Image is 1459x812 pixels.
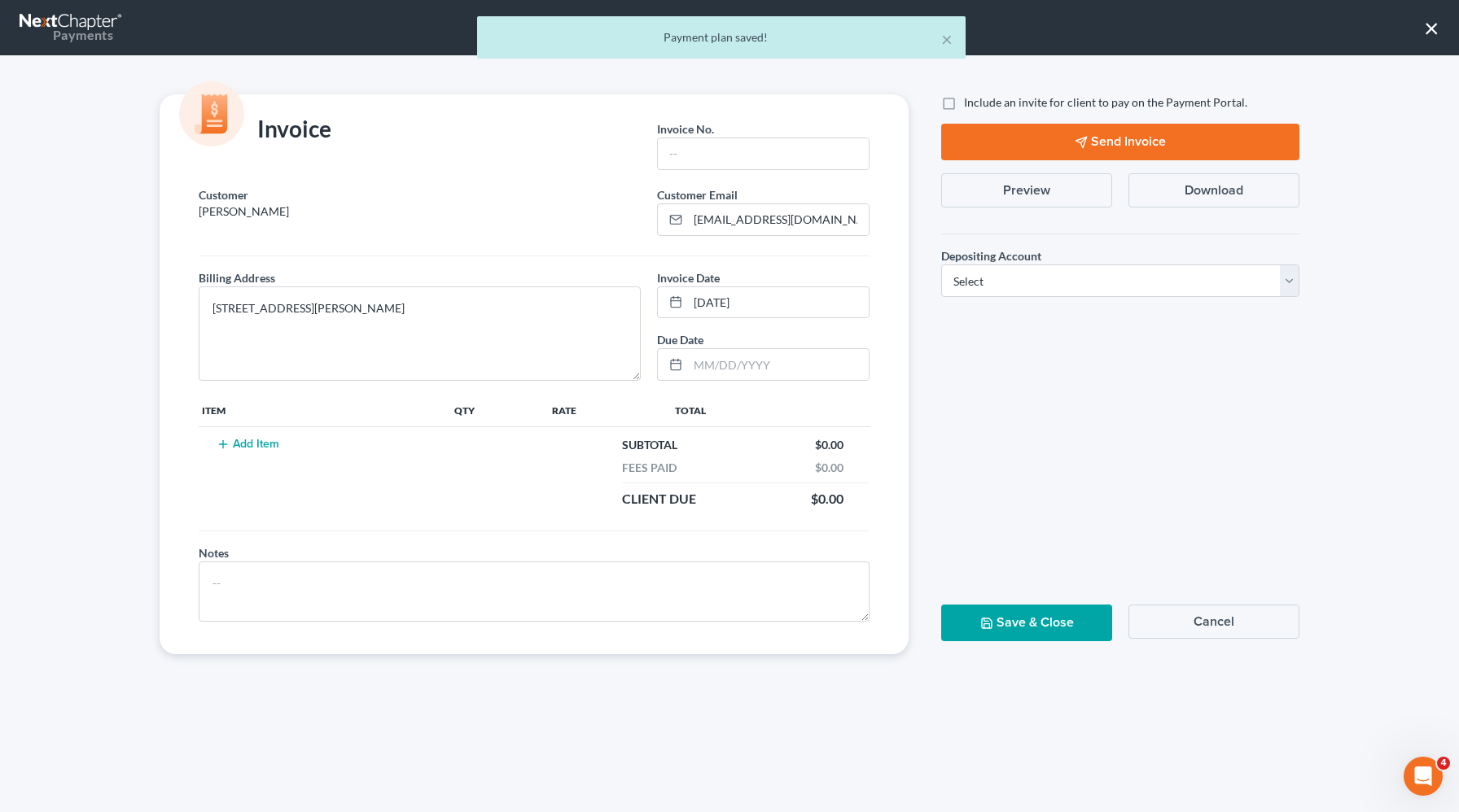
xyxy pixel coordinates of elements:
input: MM/DD/YYYY [688,287,869,318]
div: Invoice [191,114,340,146]
th: Rate [549,394,662,426]
input: MM/DD/YYYY [688,349,869,380]
button: × [941,29,953,49]
span: Depositing Account [941,249,1041,263]
label: Notes [199,544,229,561]
span: Billing Address [199,271,275,285]
p: [PERSON_NAME] [199,203,641,220]
div: $0.00 [803,490,852,509]
div: Client Due [614,490,704,509]
iframe: Intercom live chat [1404,757,1443,796]
th: Qty [451,394,549,426]
th: Total [662,394,870,426]
a: Payments [20,8,124,47]
button: Send Invoice [941,124,1299,160]
div: Fees Paid [614,460,685,476]
label: Customer [199,186,248,203]
button: × [1424,15,1439,41]
span: Invoice No. [657,122,714,136]
button: Add Item [212,438,283,451]
input: Enter email... [688,204,869,235]
span: Customer Email [657,188,738,202]
div: Subtotal [614,437,686,453]
span: 4 [1437,757,1450,770]
button: Download [1128,173,1299,207]
input: -- [658,138,869,169]
img: icon-money-cc55cd5b71ee43c44ef0efbab91310903cbf28f8221dba23c0d5ca797e203e98.svg [179,81,244,146]
th: Item [199,394,451,426]
span: Include an invite for client to pay on the Payment Portal. [964,95,1247,109]
div: $0.00 [807,460,852,476]
span: Invoice Date [657,271,720,285]
div: $0.00 [807,437,852,453]
label: Due Date [657,331,703,348]
div: Payment plan saved! [490,29,953,46]
button: Preview [941,173,1112,207]
button: Cancel [1128,605,1299,639]
button: Save & Close [941,605,1112,641]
